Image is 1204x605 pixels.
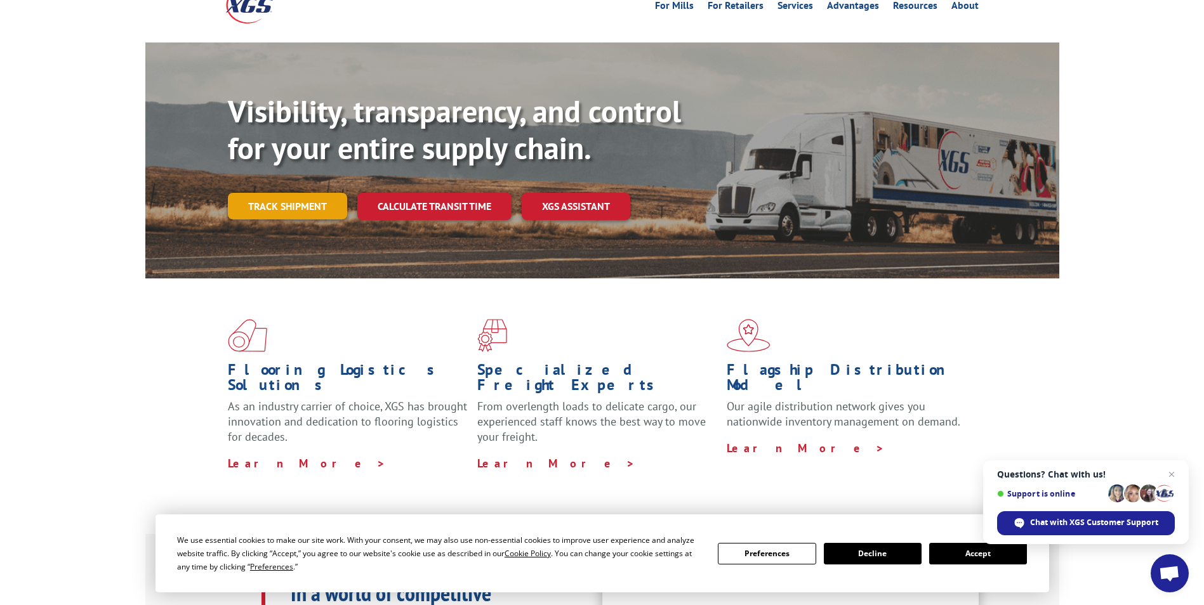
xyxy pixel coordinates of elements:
[228,399,467,444] span: As an industry carrier of choice, XGS has brought innovation and dedication to flooring logistics...
[727,441,885,455] a: Learn More >
[477,456,635,471] a: Learn More >
[155,514,1049,592] div: Cookie Consent Prompt
[357,193,512,220] a: Calculate transit time
[522,193,630,220] a: XGS ASSISTANT
[777,1,813,15] a: Services
[929,543,1027,564] button: Accept
[228,319,267,352] img: xgs-icon-total-supply-chain-intelligence-red
[228,456,386,471] a: Learn More >
[727,319,771,352] img: xgs-icon-flagship-distribution-model-red
[951,1,979,15] a: About
[827,1,879,15] a: Advantages
[1151,554,1189,592] div: Open chat
[477,362,717,399] h1: Specialized Freight Experts
[477,319,507,352] img: xgs-icon-focused-on-flooring-red
[824,543,922,564] button: Decline
[505,548,551,559] span: Cookie Policy
[997,511,1175,535] div: Chat with XGS Customer Support
[228,362,468,399] h1: Flooring Logistics Solutions
[477,399,717,455] p: From overlength loads to delicate cargo, our experienced staff knows the best way to move your fr...
[228,91,681,167] b: Visibility, transparency, and control for your entire supply chain.
[1164,467,1179,482] span: Close chat
[997,489,1104,498] span: Support is online
[893,1,937,15] a: Resources
[718,543,816,564] button: Preferences
[228,193,347,219] a: Track shipment
[177,533,703,573] div: We use essential cookies to make our site work. With your consent, we may also use non-essential ...
[250,561,293,572] span: Preferences
[727,399,960,429] span: Our agile distribution network gives you nationwide inventory management on demand.
[997,469,1175,479] span: Questions? Chat with us!
[655,1,694,15] a: For Mills
[1030,517,1158,528] span: Chat with XGS Customer Support
[727,362,967,399] h1: Flagship Distribution Model
[708,1,764,15] a: For Retailers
